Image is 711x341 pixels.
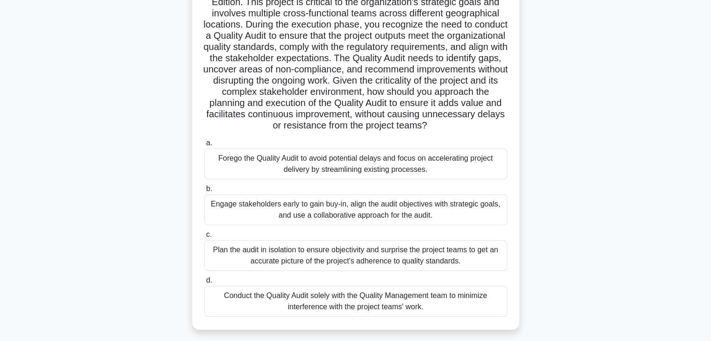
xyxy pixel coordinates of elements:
[206,185,212,192] span: b.
[204,149,507,179] div: Forego the Quality Audit to avoid potential delays and focus on accelerating project delivery by ...
[206,139,212,147] span: a.
[206,230,212,238] span: c.
[204,286,507,317] div: Conduct the Quality Audit solely with the Quality Management team to minimize interference with t...
[206,276,212,284] span: d.
[204,194,507,225] div: Engage stakeholders early to gain buy-in, align the audit objectives with strategic goals, and us...
[204,240,507,271] div: Plan the audit in isolation to ensure objectivity and surprise the project teams to get an accura...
